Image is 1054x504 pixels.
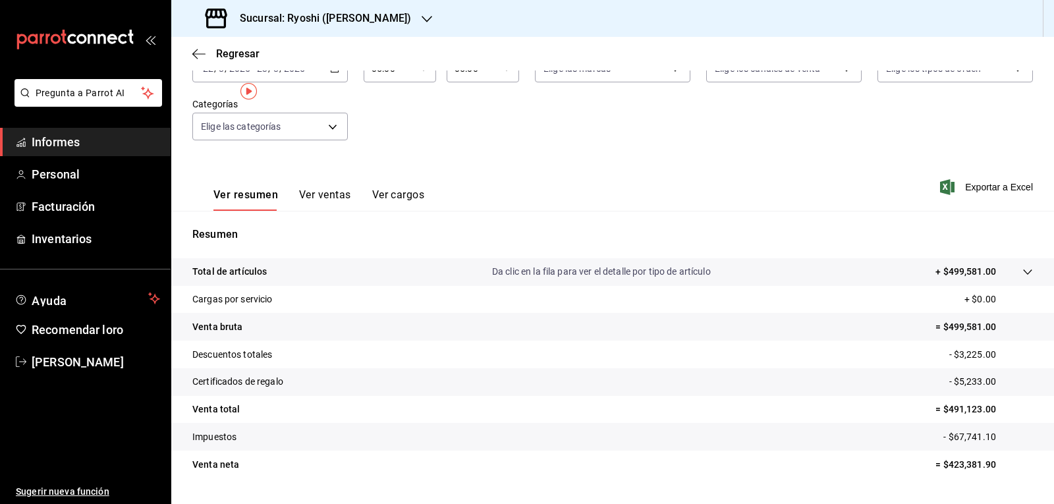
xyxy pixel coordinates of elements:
button: abrir_cajón_menú [145,34,155,45]
font: Cargas por servicio [192,294,273,304]
font: Venta total [192,404,240,414]
button: Pregunta a Parrot AI [14,79,162,107]
font: Ver resumen [213,188,278,201]
font: Resumen [192,228,238,240]
font: - $3,225.00 [949,349,996,360]
font: = $423,381.90 [935,459,996,470]
img: Marcador de información sobre herramientas [240,83,257,99]
font: Informes [32,135,80,149]
div: pestañas de navegación [213,188,424,211]
font: = $491,123.00 [935,404,996,414]
font: Impuestos [192,432,236,442]
font: Sugerir nueva función [16,486,109,497]
button: Exportar a Excel [943,179,1033,195]
font: Elige los tipos de orden [886,63,981,74]
font: Personal [32,167,80,181]
font: - $67,741.10 [943,432,996,442]
font: Sucursal: Ryoshi ([PERSON_NAME]) [240,12,411,24]
font: Certificados de regalo [192,376,283,387]
font: Ver ventas [299,188,351,201]
font: Ver cargos [372,188,425,201]
font: = $499,581.00 [935,322,996,332]
font: - $5,233.00 [949,376,996,387]
font: Venta neta [192,459,239,470]
font: Da clic en la fila para ver el detalle por tipo de artículo [492,266,711,277]
font: [PERSON_NAME] [32,355,124,369]
font: Elige los canales de venta [715,63,820,74]
font: Recomendar loro [32,323,123,337]
font: Elige las categorías [201,121,281,132]
font: + $499,581.00 [935,266,996,277]
font: Facturación [32,200,95,213]
font: Total de artículos [192,266,267,277]
font: Elige las marcas [543,63,611,74]
font: Exportar a Excel [965,182,1033,192]
a: Pregunta a Parrot AI [9,96,162,109]
font: Pregunta a Parrot AI [36,88,125,98]
button: Regresar [192,47,260,60]
font: Venta bruta [192,322,242,332]
font: Regresar [216,47,260,60]
font: Descuentos totales [192,349,272,360]
font: Inventarios [32,232,92,246]
font: + $0.00 [964,294,996,304]
font: Categorías [192,99,238,109]
font: Ayuda [32,294,67,308]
